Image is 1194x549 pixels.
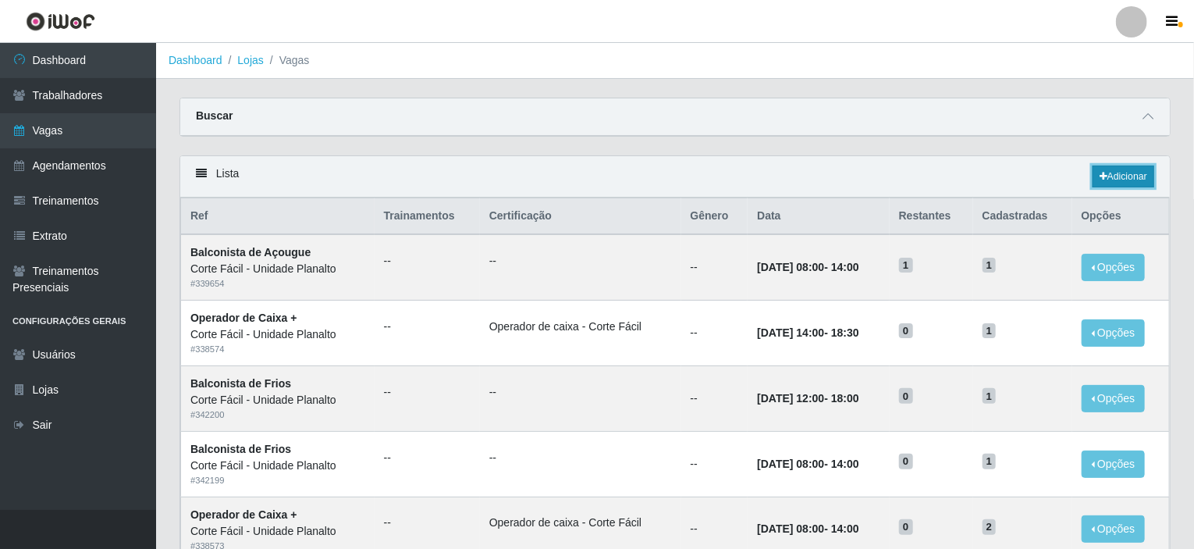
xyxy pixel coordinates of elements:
ul: -- [489,384,672,401]
time: 14:00 [831,261,859,273]
time: [DATE] 08:00 [757,261,824,273]
span: 0 [899,519,913,535]
div: # 342200 [190,408,365,422]
td: -- [681,234,748,300]
strong: - [757,326,858,339]
span: 1 [983,258,997,273]
td: -- [681,431,748,497]
td: -- [681,301,748,366]
time: 18:00 [831,392,859,405]
a: Lojas [237,54,263,66]
li: Operador de caixa - Corte Fácil [489,319,672,335]
strong: Balconista de Frios [190,377,291,390]
a: Adicionar [1093,166,1154,187]
time: 14:00 [831,522,859,535]
div: Corte Fácil - Unidade Planalto [190,458,365,474]
button: Opções [1082,515,1146,543]
li: Vagas [264,52,310,69]
a: Dashboard [169,54,222,66]
time: [DATE] 08:00 [757,458,824,470]
span: 1 [983,388,997,404]
strong: - [757,522,858,535]
ul: -- [384,319,471,335]
button: Opções [1082,385,1146,412]
strong: - [757,458,858,470]
div: Corte Fácil - Unidade Planalto [190,326,365,343]
strong: - [757,261,858,273]
th: Trainamentos [375,198,480,235]
td: -- [681,365,748,431]
span: 1 [983,454,997,469]
ul: -- [489,253,672,269]
ul: -- [489,450,672,466]
button: Opções [1082,451,1146,478]
div: # 342199 [190,474,365,487]
strong: Buscar [196,109,233,122]
strong: Operador de Caixa + [190,508,297,521]
time: [DATE] 08:00 [757,522,824,535]
img: CoreUI Logo [26,12,95,31]
time: [DATE] 14:00 [757,326,824,339]
div: Corte Fácil - Unidade Planalto [190,392,365,408]
div: # 339654 [190,277,365,291]
span: 0 [899,388,913,404]
th: Data [748,198,889,235]
strong: Balconista de Frios [190,443,291,455]
strong: Balconista de Açougue [190,246,311,258]
strong: - [757,392,858,405]
span: 1 [899,258,913,273]
th: Certificação [480,198,681,235]
span: 2 [983,519,997,535]
button: Opções [1082,319,1146,347]
time: 18:30 [831,326,859,339]
nav: breadcrumb [156,43,1194,79]
time: 14:00 [831,458,859,470]
span: 0 [899,454,913,469]
span: 0 [899,323,913,339]
button: Opções [1082,254,1146,281]
ul: -- [384,450,471,466]
th: Gênero [681,198,748,235]
ul: -- [384,253,471,269]
div: Corte Fácil - Unidade Planalto [190,523,365,540]
div: Lista [180,156,1170,198]
span: 1 [983,323,997,339]
li: Operador de caixa - Corte Fácil [489,515,672,531]
th: Opções [1072,198,1170,235]
th: Restantes [890,198,973,235]
ul: -- [384,384,471,401]
div: Corte Fácil - Unidade Planalto [190,261,365,277]
time: [DATE] 12:00 [757,392,824,405]
ul: -- [384,515,471,531]
strong: Operador de Caixa + [190,312,297,324]
th: Ref [181,198,375,235]
th: Cadastradas [973,198,1072,235]
div: # 338574 [190,343,365,356]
